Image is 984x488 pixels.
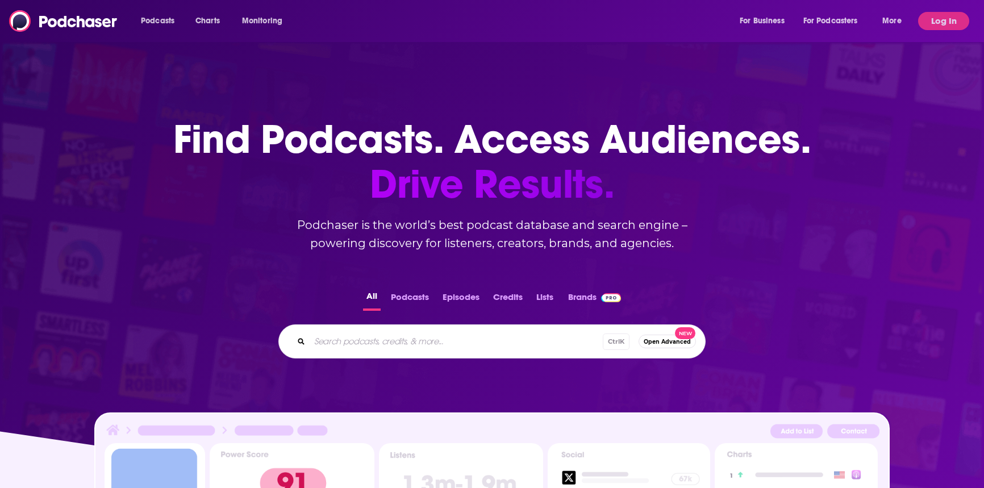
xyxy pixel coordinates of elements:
img: Podcast Insights Header [105,423,879,443]
span: Charts [195,13,220,29]
button: open menu [874,12,916,30]
button: open menu [133,12,189,30]
button: open menu [234,12,297,30]
a: BrandsPodchaser Pro [568,289,621,311]
img: Podchaser - Follow, Share and Rate Podcasts [9,10,118,32]
span: Monitoring [242,13,282,29]
button: Lists [533,289,557,311]
span: Podcasts [141,13,174,29]
h1: Find Podcasts. Access Audiences. [173,117,811,207]
span: For Business [740,13,785,29]
button: Open AdvancedNew [639,335,696,348]
button: Credits [490,289,526,311]
span: Ctrl K [603,333,629,350]
button: open menu [732,12,799,30]
span: Open Advanced [644,339,691,345]
span: New [675,327,695,339]
a: Charts [188,12,227,30]
button: Podcasts [387,289,432,311]
button: All [363,289,381,311]
span: Drive Results. [173,162,811,207]
span: For Podcasters [803,13,858,29]
button: open menu [796,12,874,30]
h2: Podchaser is the world’s best podcast database and search engine – powering discovery for listene... [265,216,719,252]
button: Episodes [439,289,483,311]
span: More [882,13,902,29]
input: Search podcasts, credits, & more... [310,332,603,351]
button: Log In [918,12,969,30]
img: Podchaser Pro [601,293,621,302]
div: Search podcasts, credits, & more... [278,324,706,358]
